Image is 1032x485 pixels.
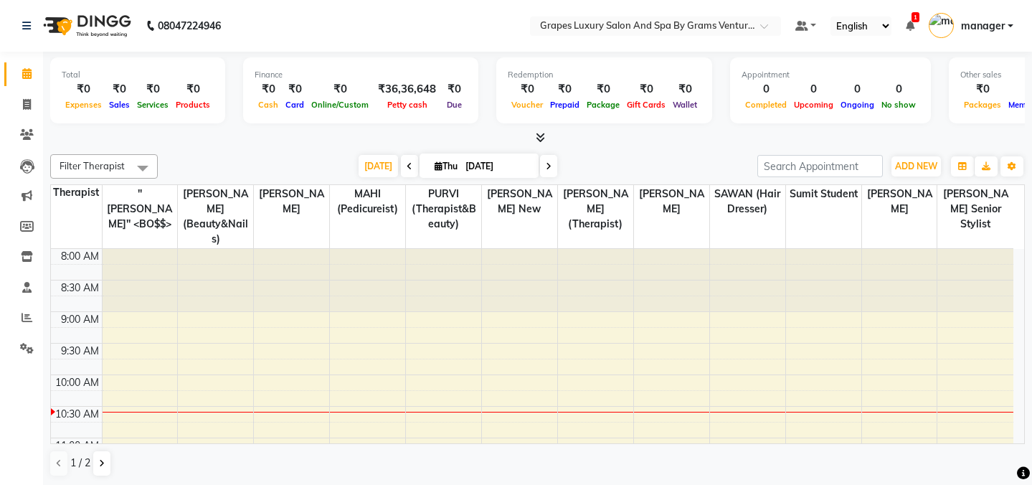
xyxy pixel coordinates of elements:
div: 10:30 AM [52,407,102,422]
div: 8:30 AM [58,281,102,296]
span: Ongoing [837,100,878,110]
b: 08047224946 [158,6,221,46]
span: Prepaid [546,100,583,110]
span: [PERSON_NAME] new [482,185,557,218]
div: ₹36,36,648 [372,81,442,98]
span: [PERSON_NAME] [862,185,937,218]
div: Total [62,69,214,81]
span: [PERSON_NAME] (beauty&nails) [178,185,253,248]
button: ADD NEW [891,156,941,176]
div: 0 [878,81,919,98]
span: ADD NEW [895,161,937,171]
div: 9:00 AM [58,312,102,327]
span: Filter Therapist [60,160,125,171]
div: ₹0 [308,81,372,98]
span: Upcoming [790,100,837,110]
input: 2025-09-04 [461,156,533,177]
div: Finance [255,69,467,81]
div: ₹0 [172,81,214,98]
span: Thu [431,161,461,171]
div: ₹0 [546,81,583,98]
span: [PERSON_NAME] senior stylist [937,185,1013,233]
span: [DATE] [359,155,398,177]
div: Appointment [742,69,919,81]
span: No show [878,100,919,110]
span: Cash [255,100,282,110]
div: 8:00 AM [58,249,102,264]
div: ₹0 [623,81,669,98]
span: Services [133,100,172,110]
span: [PERSON_NAME] [634,185,709,218]
input: Search Appointment [757,155,883,177]
div: ₹0 [508,81,546,98]
div: 9:30 AM [58,344,102,359]
span: Card [282,100,308,110]
span: [PERSON_NAME] [254,185,329,218]
div: ₹0 [255,81,282,98]
span: Wallet [669,100,701,110]
span: Due [443,100,465,110]
div: 0 [837,81,878,98]
span: manager [961,19,1005,34]
span: Sales [105,100,133,110]
img: logo [37,6,135,46]
span: PURVI (therapist&Beauty) [406,185,481,233]
div: ₹0 [442,81,467,98]
div: 11:00 AM [52,438,102,453]
span: Packages [960,100,1005,110]
span: SAWAN (hair dresser) [710,185,785,218]
div: 0 [790,81,837,98]
span: sumit student [786,185,861,203]
a: 1 [906,19,914,32]
span: Voucher [508,100,546,110]
div: ₹0 [960,81,1005,98]
span: 1 / 2 [70,456,90,471]
span: Online/Custom [308,100,372,110]
div: Therapist [51,185,102,200]
div: Redemption [508,69,701,81]
div: ₹0 [62,81,105,98]
div: ₹0 [583,81,623,98]
span: 1 [912,12,919,22]
div: ₹0 [669,81,701,98]
span: Package [583,100,623,110]
img: manager [929,13,954,38]
span: Gift Cards [623,100,669,110]
div: 0 [742,81,790,98]
span: MAHI (pedicureist) [330,185,405,218]
span: [PERSON_NAME] (Therapist) [558,185,633,233]
span: Petty cash [384,100,431,110]
span: Completed [742,100,790,110]
div: 10:00 AM [52,375,102,390]
span: "[PERSON_NAME]'' <BO$$> [103,185,178,233]
span: Expenses [62,100,105,110]
div: ₹0 [105,81,133,98]
div: ₹0 [133,81,172,98]
span: Products [172,100,214,110]
div: ₹0 [282,81,308,98]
